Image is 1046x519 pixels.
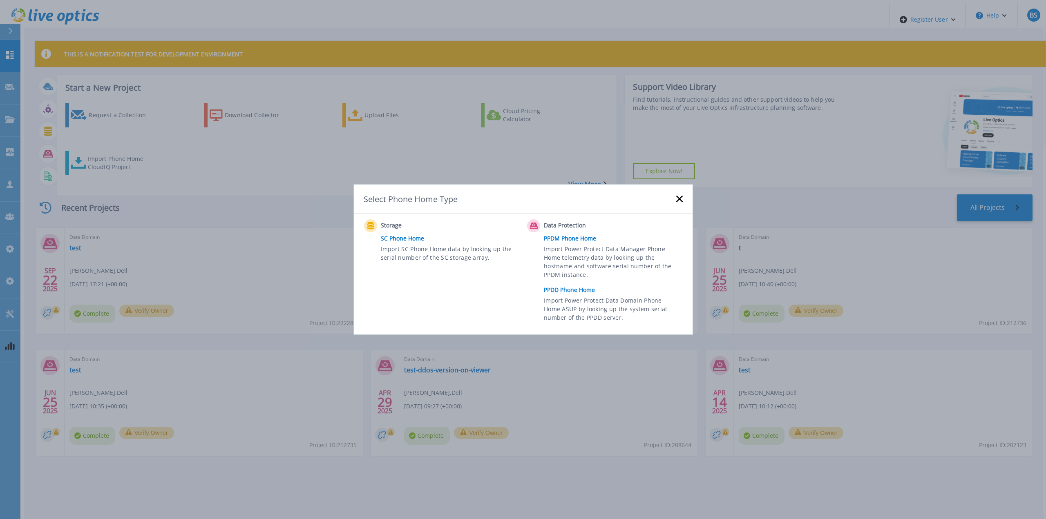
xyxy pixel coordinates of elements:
span: Data Protection [544,221,625,231]
span: Import Power Protect Data Manager Phone Home telemetry data by looking up the hostname and softwa... [544,245,680,282]
a: PPDD Phone Home [544,284,686,296]
span: Import SC Phone Home data by looking up the serial number of the SC storage array. [381,245,517,263]
span: Storage [381,221,462,231]
a: PPDM Phone Home [544,232,686,245]
div: Select Phone Home Type [364,194,458,205]
a: SC Phone Home [381,232,523,245]
span: Import Power Protect Data Domain Phone Home ASUP by looking up the system serial number of the PP... [544,296,680,324]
